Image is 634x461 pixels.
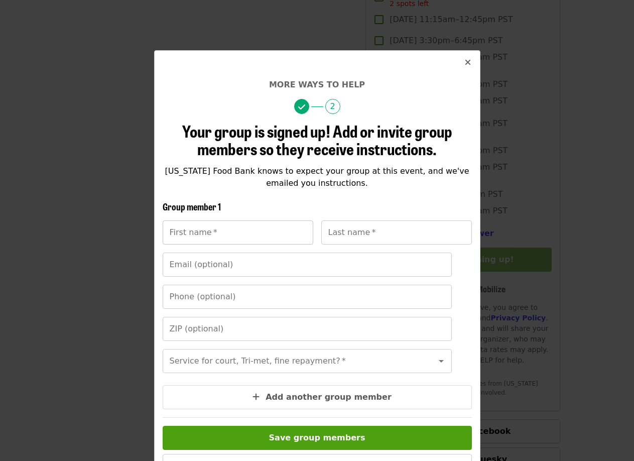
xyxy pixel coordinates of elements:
[163,317,452,341] input: ZIP (optional)
[163,253,452,277] input: Email (optional)
[163,200,221,213] span: Group member 1
[165,166,469,188] span: [US_STATE] Food Bank knows to expect your group at this event, and we've emailed you instructions.
[163,426,472,450] button: Save group members
[252,392,260,402] i: plus icon
[266,392,392,402] span: Add another group member
[321,220,472,245] input: Last name
[163,220,313,245] input: First name
[434,354,448,368] button: Open
[163,385,472,409] button: Add another group member
[456,51,480,75] button: Close
[465,58,471,67] i: times icon
[163,285,452,309] input: Phone (optional)
[325,99,340,114] span: 2
[182,119,452,160] span: Your group is signed up! Add or invite group members so they receive instructions.
[298,102,305,112] i: check icon
[269,80,365,89] span: More ways to help
[269,433,365,442] span: Save group members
